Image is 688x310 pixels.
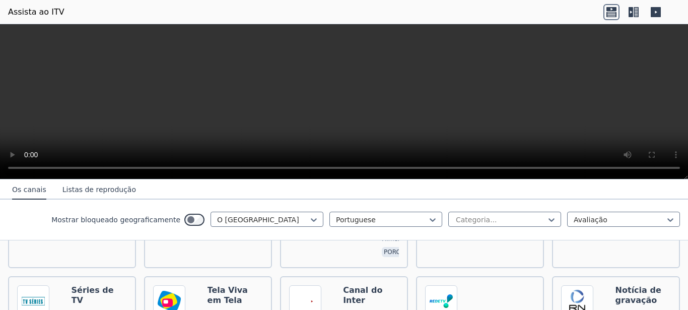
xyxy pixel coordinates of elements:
[12,180,46,200] button: Os canais
[8,6,64,18] a: Assista ao ITV
[615,285,671,305] h6: Notícia de gravação
[62,180,136,200] button: Listas de reprodução
[72,285,127,305] h6: Séries de TV
[208,285,263,305] h6: Tela Viva em Tela
[343,285,399,305] h6: Canal do Inter
[382,247,407,257] p: porco
[51,215,180,225] label: Mostrar bloqueado geograficamente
